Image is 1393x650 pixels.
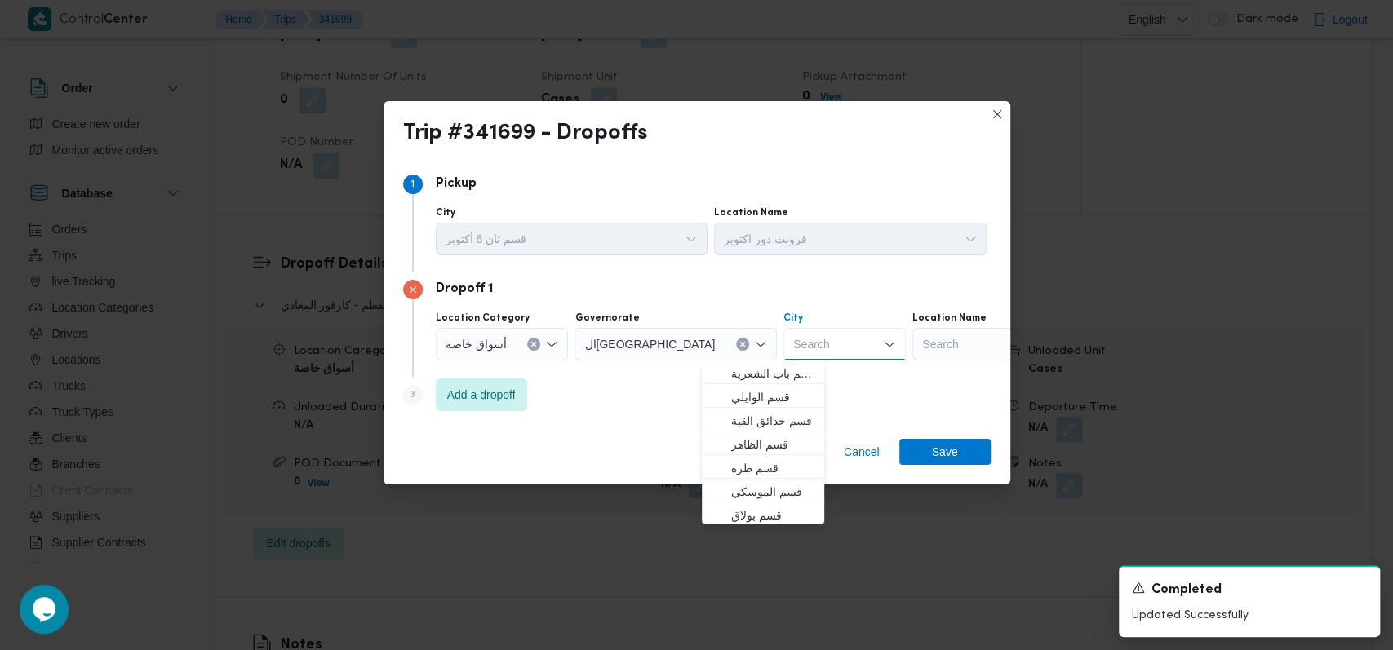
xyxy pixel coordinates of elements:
[714,206,788,219] label: Location Name
[1132,580,1367,600] div: Notification
[436,280,493,299] p: Dropoff 1
[964,232,977,245] button: Open list of options
[724,229,807,247] span: فرونت دور اكتوبر
[1132,607,1367,624] p: Updated Successfully
[436,206,455,219] label: City
[702,479,824,502] button: قسم الموسكي
[527,338,540,351] button: Clear input
[912,312,987,325] label: Location Name
[731,458,814,478] span: قسم طره
[702,408,824,431] button: قسم حدائق القبة
[899,439,991,465] button: Save
[446,229,526,247] span: قسم ثان 6 أكتوبر
[436,312,530,325] label: Location Category
[411,179,415,189] span: 1
[436,378,527,411] button: Add a dropoff
[545,338,558,351] button: Open list of options
[685,232,698,245] button: Open list of options
[1151,581,1222,600] span: Completed
[754,338,767,351] button: Open list of options
[702,431,824,455] button: قسم الظاهر
[783,312,803,325] label: City
[731,482,814,502] span: قسم الموسكي
[447,385,516,405] span: Add a dropoff
[932,439,958,465] span: Save
[702,360,824,384] button: قسم باب الشعرية
[410,390,415,400] span: 3
[731,435,814,454] span: قسم الظاهر
[436,175,477,194] p: Pickup
[837,439,886,465] button: Cancel
[702,502,824,526] button: قسم بولاق
[731,387,814,407] span: قسم الوايلي
[987,104,1007,124] button: Closes this modal window
[844,442,880,462] span: Cancel
[736,338,749,351] button: Clear input
[702,455,824,479] button: قسم طره
[702,384,824,408] button: قسم الوايلي
[446,334,507,352] span: أسواق خاصة
[731,411,814,431] span: قسم حدائق القبة
[408,285,418,294] svg: Step 2 has errors
[883,338,896,351] button: Close list of options
[575,312,639,325] label: Governorate
[16,585,69,634] iframe: chat widget
[584,334,715,352] span: ال[GEOGRAPHIC_DATA]
[403,121,648,147] div: Trip #341699 - Dropoffs
[731,364,814,383] span: قسم باب الشعرية
[731,506,814,525] span: قسم بولاق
